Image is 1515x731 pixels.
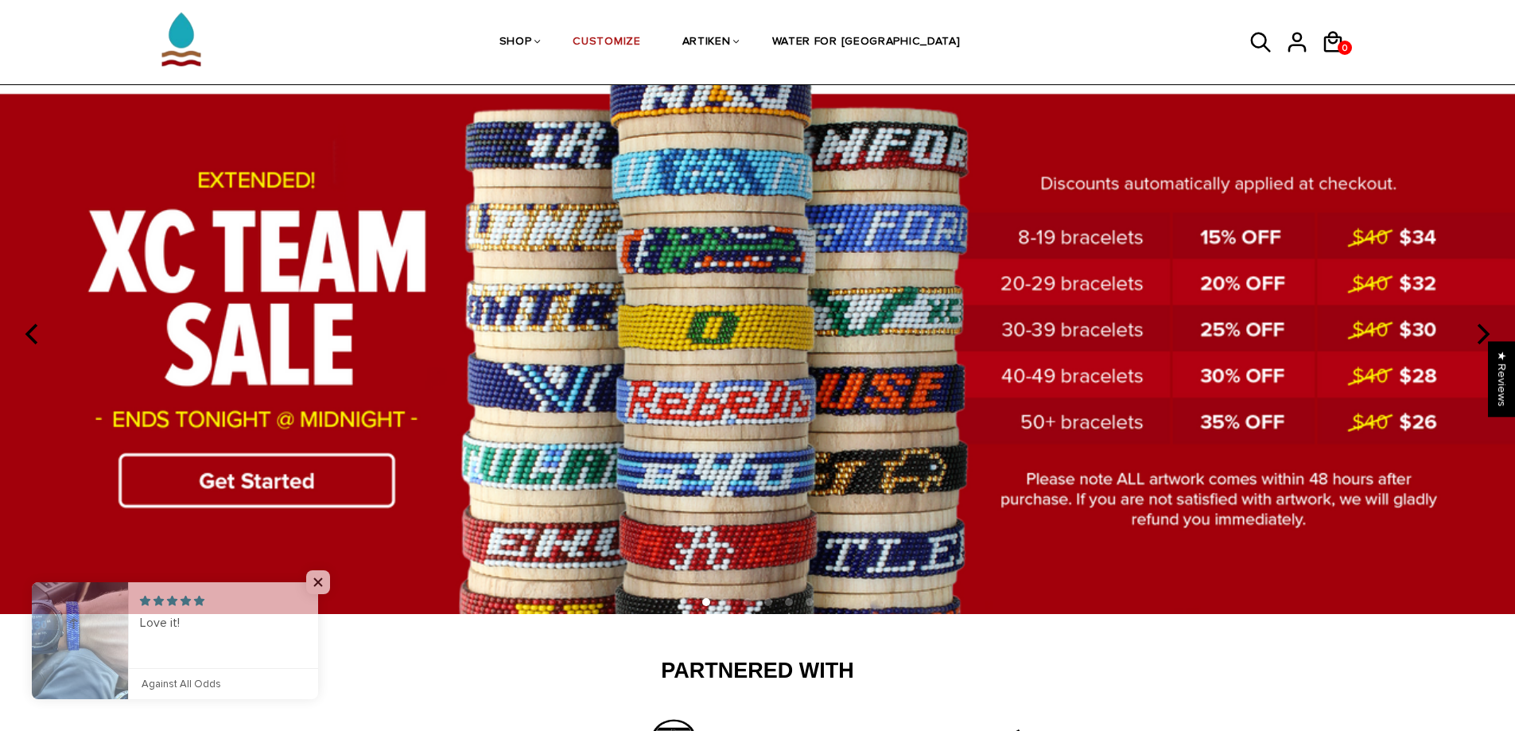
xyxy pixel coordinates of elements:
[261,658,1255,685] h2: Partnered With
[499,1,532,85] a: SHOP
[1488,341,1515,417] div: Click to open Judge.me floating reviews tab
[573,1,640,85] a: CUSTOMIZE
[306,570,330,594] span: Close popup widget
[1338,41,1352,55] a: 0
[1464,317,1499,352] button: next
[16,317,51,352] button: previous
[682,1,731,85] a: ARTIKEN
[1338,38,1352,58] span: 0
[772,1,961,85] a: WATER FOR [GEOGRAPHIC_DATA]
